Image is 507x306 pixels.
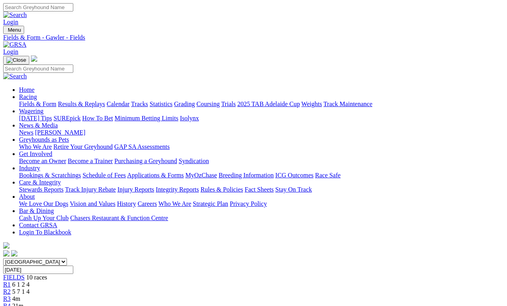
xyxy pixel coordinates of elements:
[19,101,56,107] a: Fields & Form
[237,101,300,107] a: 2025 TAB Adelaide Cup
[3,19,18,25] a: Login
[200,186,243,193] a: Rules & Policies
[65,186,116,193] a: Track Injury Rebate
[193,200,228,207] a: Strategic Plan
[3,48,18,55] a: Login
[3,242,10,249] img: logo-grsa-white.png
[82,115,113,122] a: How To Bet
[174,101,195,107] a: Grading
[70,215,168,221] a: Chasers Restaurant & Function Centre
[58,101,105,107] a: Results & Replays
[6,57,26,63] img: Close
[68,158,113,164] a: Become a Trainer
[179,158,209,164] a: Syndication
[35,129,85,136] a: [PERSON_NAME]
[3,65,73,73] input: Search
[114,115,178,122] a: Minimum Betting Limits
[19,186,504,193] div: Care & Integrity
[114,158,177,164] a: Purchasing a Greyhound
[3,274,25,281] a: FIELDS
[324,101,372,107] a: Track Maintenance
[19,200,504,207] div: About
[131,101,148,107] a: Tracks
[156,186,199,193] a: Integrity Reports
[275,172,313,179] a: ICG Outcomes
[230,200,267,207] a: Privacy Policy
[19,108,44,114] a: Wagering
[19,158,66,164] a: Become an Owner
[19,215,69,221] a: Cash Up Your Club
[19,86,34,93] a: Home
[19,136,69,143] a: Greyhounds as Pets
[19,215,504,222] div: Bar & Dining
[221,101,236,107] a: Trials
[19,158,504,165] div: Get Involved
[3,34,504,41] a: Fields & Form - Gawler - Fields
[158,200,191,207] a: Who We Are
[137,200,157,207] a: Careers
[19,143,52,150] a: Who We Are
[12,295,20,302] span: 4m
[3,281,11,288] a: R1
[19,122,58,129] a: News & Media
[19,115,52,122] a: [DATE] Tips
[3,250,10,257] img: facebook.svg
[3,266,73,274] input: Select date
[180,115,199,122] a: Isolynx
[114,143,170,150] a: GAP SA Assessments
[315,172,340,179] a: Race Safe
[117,200,136,207] a: History
[301,101,322,107] a: Weights
[19,229,71,236] a: Login To Blackbook
[19,172,81,179] a: Bookings & Scratchings
[19,200,68,207] a: We Love Our Dogs
[82,172,126,179] a: Schedule of Fees
[196,101,220,107] a: Coursing
[19,207,54,214] a: Bar & Dining
[3,56,29,65] button: Toggle navigation
[19,186,63,193] a: Stewards Reports
[19,143,504,150] div: Greyhounds as Pets
[3,73,27,80] img: Search
[3,295,11,302] a: R3
[219,172,274,179] a: Breeding Information
[107,101,130,107] a: Calendar
[245,186,274,193] a: Fact Sheets
[12,288,30,295] span: 5 7 1 4
[19,179,61,186] a: Care & Integrity
[19,222,57,228] a: Contact GRSA
[185,172,217,179] a: MyOzChase
[53,115,80,122] a: SUREpick
[19,93,37,100] a: Racing
[3,41,27,48] img: GRSA
[26,274,47,281] span: 10 races
[19,101,504,108] div: Racing
[19,150,52,157] a: Get Involved
[19,193,35,200] a: About
[3,288,11,295] a: R2
[127,172,184,179] a: Applications & Forms
[150,101,173,107] a: Statistics
[12,281,30,288] span: 6 1 2 4
[275,186,312,193] a: Stay On Track
[70,200,115,207] a: Vision and Values
[19,172,504,179] div: Industry
[19,129,33,136] a: News
[3,26,24,34] button: Toggle navigation
[53,143,113,150] a: Retire Your Greyhound
[11,250,17,257] img: twitter.svg
[3,3,73,11] input: Search
[117,186,154,193] a: Injury Reports
[19,115,504,122] div: Wagering
[19,129,504,136] div: News & Media
[8,27,21,33] span: Menu
[3,11,27,19] img: Search
[19,165,40,171] a: Industry
[31,55,37,62] img: logo-grsa-white.png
